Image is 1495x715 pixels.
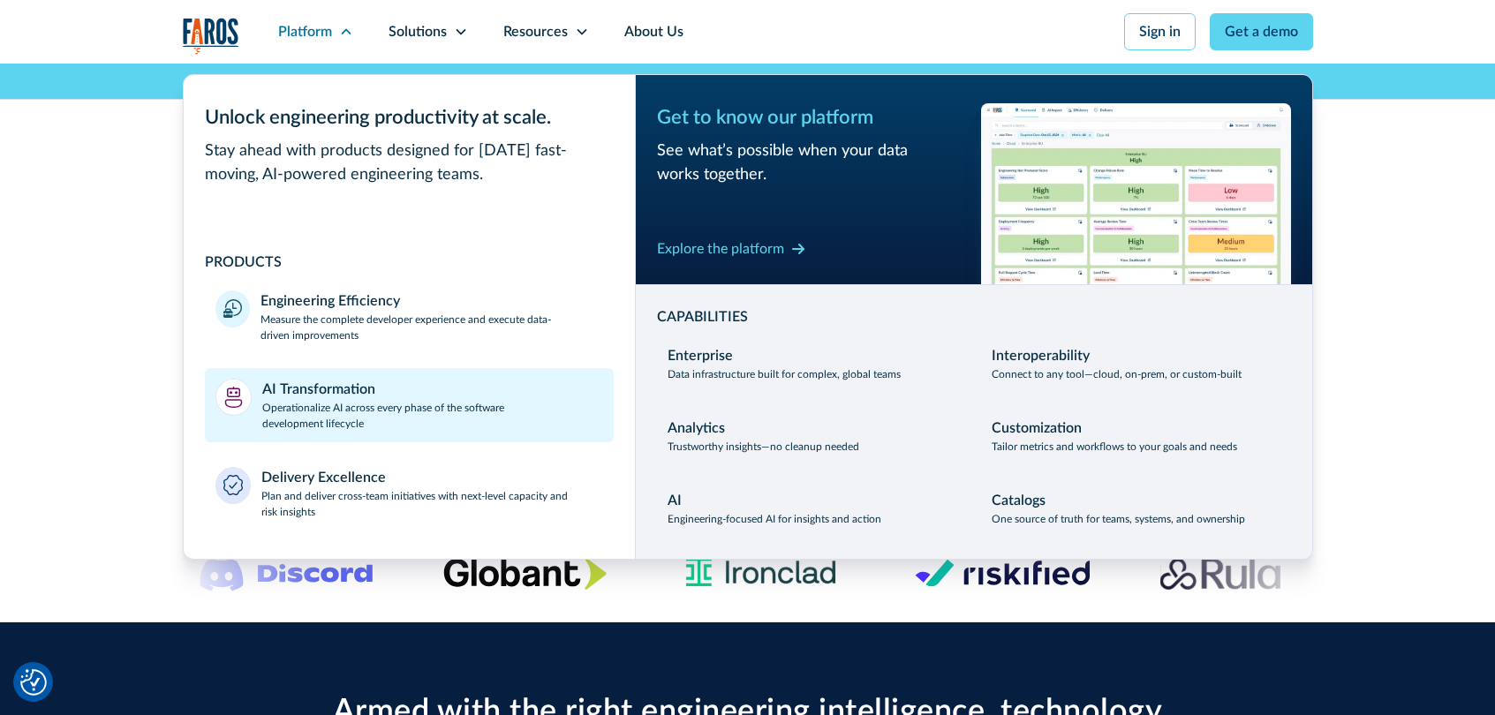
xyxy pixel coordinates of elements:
a: Explore the platform [657,235,805,263]
a: AnalyticsTrustworthy insights—no cleanup needed [657,407,967,465]
p: Data infrastructure built for complex, global teams [668,366,901,382]
div: Solutions [389,21,447,42]
p: Operationalize AI across every phase of the software development lifecycle [262,400,603,432]
img: Rula logo [1160,555,1280,591]
a: Sign in [1124,13,1196,50]
div: Resources [503,21,568,42]
p: Tailor metrics and workflows to your goals and needs [992,439,1237,455]
p: Trustworthy insights—no cleanup needed [668,439,859,455]
div: Unlock engineering productivity at scale. [205,103,614,132]
img: Globant's logo [443,557,607,590]
div: Engineering Efficiency [260,290,400,312]
div: CAPABILITIES [657,306,1291,327]
a: CatalogsOne source of truth for teams, systems, and ownership [981,479,1291,538]
img: Revisit consent button [20,669,47,696]
button: Cookie Settings [20,669,47,696]
p: Engineering-focused AI for insights and action [668,511,881,527]
p: Plan and deliver cross-team initiatives with next-level capacity and risk insights [261,488,603,520]
div: Get to know our platform [657,103,967,132]
img: Ironclad Logo [677,552,844,594]
div: Catalogs [992,490,1046,511]
img: Logo of the analytics and reporting company Faros. [183,18,239,54]
a: AIEngineering-focused AI for insights and action [657,479,967,538]
a: InteroperabilityConnect to any tool—cloud, on-prem, or custom-built [981,335,1291,393]
p: Connect to any tool—cloud, on-prem, or custom-built [992,366,1242,382]
a: Get a demo [1210,13,1313,50]
div: Stay ahead with products designed for [DATE] fast-moving, AI-powered engineering teams. [205,139,614,187]
a: AI TransformationOperationalize AI across every phase of the software development lifecycle [205,368,614,442]
div: Delivery Excellence [261,467,386,488]
img: Workflow productivity trends heatmap chart [981,103,1291,284]
div: Customization [992,418,1082,439]
a: EnterpriseData infrastructure built for complex, global teams [657,335,967,393]
img: Logo of the communication platform Discord. [200,554,373,591]
div: AI [668,490,682,511]
div: Explore the platform [657,238,784,260]
a: Delivery ExcellencePlan and deliver cross-team initiatives with next-level capacity and risk insi... [205,456,614,531]
p: Measure the complete developer experience and execute data-driven improvements [260,312,603,343]
nav: Platform [183,64,1313,560]
div: PRODUCTS [205,252,614,273]
a: Engineering EfficiencyMeasure the complete developer experience and execute data-driven improvements [205,280,614,354]
div: See what’s possible when your data works together. [657,139,967,187]
a: CustomizationTailor metrics and workflows to your goals and needs [981,407,1291,465]
div: Interoperability [992,345,1090,366]
img: Logo of the risk management platform Riskified. [915,559,1090,587]
div: Analytics [668,418,725,439]
a: home [183,18,239,54]
p: One source of truth for teams, systems, and ownership [992,511,1245,527]
div: Platform [278,21,332,42]
div: Enterprise [668,345,733,366]
div: AI Transformation [262,379,375,400]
